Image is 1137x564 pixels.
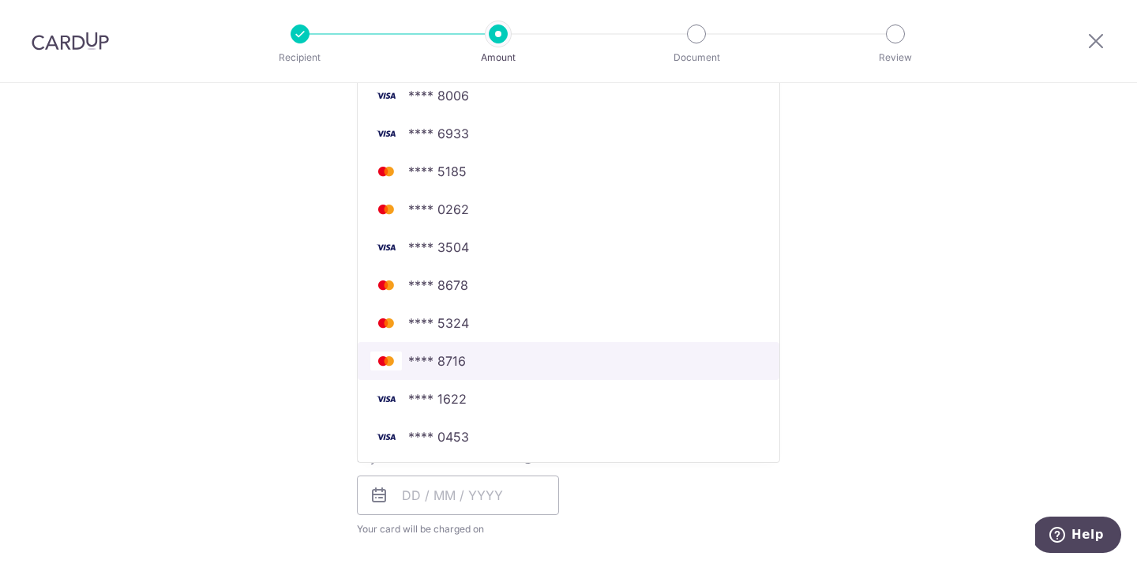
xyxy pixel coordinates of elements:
p: Amount [440,50,557,66]
img: MASTERCARD [370,162,402,181]
input: DD / MM / YYYY [357,476,559,515]
img: VISA [370,124,402,143]
img: VISA [370,427,402,446]
img: MASTERCARD [370,352,402,370]
iframe: Opens a widget where you can find more information [1035,517,1121,556]
span: Your card will be charged on [357,521,559,537]
img: VISA [370,86,402,105]
img: MASTERCARD [370,200,402,219]
img: CardUp [32,32,109,51]
p: Document [638,50,755,66]
img: VISA [370,238,402,257]
img: MASTERCARD [370,314,402,333]
p: Recipient [242,50,358,66]
p: Review [837,50,954,66]
img: MASTERCARD [370,276,402,295]
img: VISA [370,389,402,408]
